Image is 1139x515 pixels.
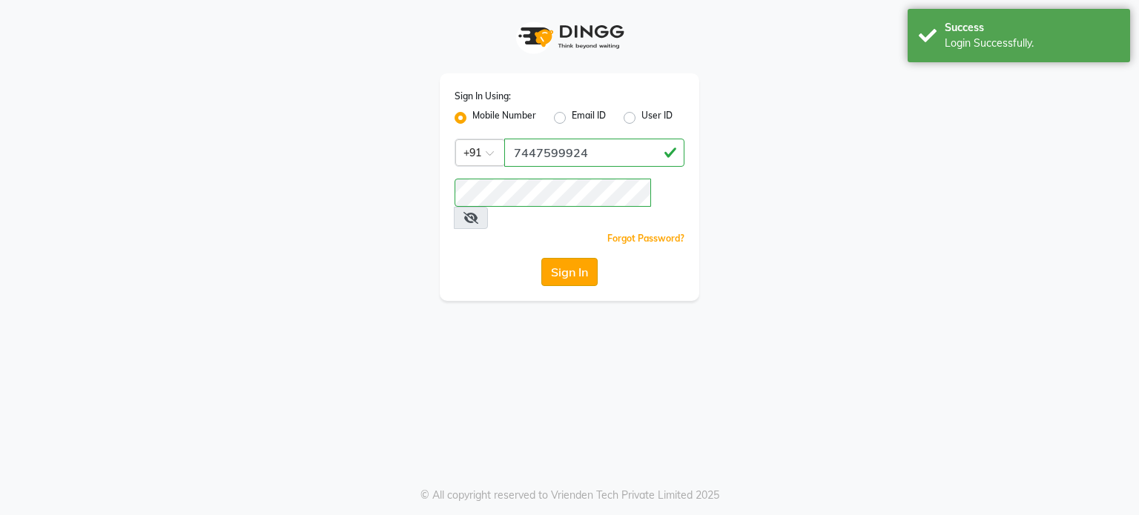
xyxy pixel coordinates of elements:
[572,109,606,127] label: Email ID
[510,15,629,59] img: logo1.svg
[504,139,684,167] input: Username
[945,20,1119,36] div: Success
[455,179,651,207] input: Username
[472,109,536,127] label: Mobile Number
[945,36,1119,51] div: Login Successfully.
[641,109,673,127] label: User ID
[455,90,511,103] label: Sign In Using:
[541,258,598,286] button: Sign In
[607,233,684,244] a: Forgot Password?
